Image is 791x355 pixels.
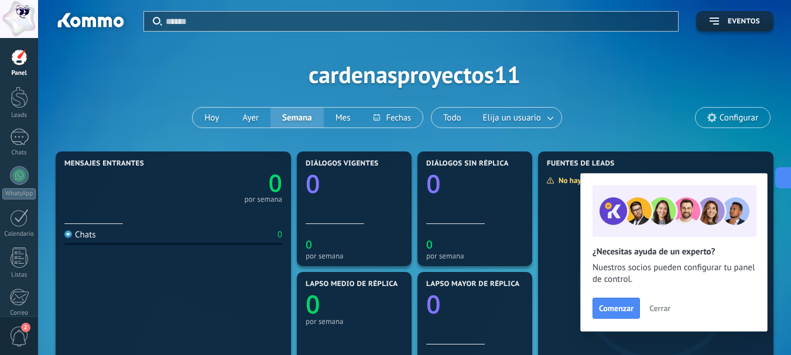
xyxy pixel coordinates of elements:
h2: ¿Necesitas ayuda de un experto? [593,246,755,257]
div: por semana [244,197,282,202]
div: Leads [2,112,36,119]
div: Chats [64,229,96,240]
span: Mensajes entrantes [64,160,144,168]
button: Semana [270,108,324,127]
div: por semana [306,251,403,260]
div: WhatsApp [2,188,36,199]
a: 0 [173,167,282,199]
button: Elija un usuario [473,108,561,127]
span: Eventos [728,18,760,26]
span: Cerrar [649,304,670,312]
button: Todo [432,108,473,127]
text: 0 [306,237,312,252]
button: Mes [324,108,362,127]
text: 0 [426,237,433,252]
button: Ayer [231,108,270,127]
div: Listas [2,271,36,279]
span: Diálogos sin réplica [426,160,509,168]
button: Hoy [193,108,231,127]
div: No hay suficientes datos para mostrar [546,175,689,185]
div: Calendario [2,230,36,238]
div: Chats [2,149,36,157]
text: 0 [426,166,441,201]
span: Comenzar [599,304,634,312]
span: Fuentes de leads [547,160,615,168]
text: 0 [306,166,320,201]
button: Comenzar [593,298,640,319]
img: Chats [64,230,72,238]
div: Panel [2,70,36,77]
div: 0 [278,229,282,240]
span: Diálogos vigentes [306,160,379,168]
button: Cerrar [644,299,676,317]
span: Configurar [720,113,758,123]
span: 2 [21,323,30,332]
div: por semana [306,317,403,326]
text: 0 [269,167,282,199]
button: Eventos [696,11,773,32]
span: Nuestros socios pueden configurar tu panel de control. [593,262,755,285]
span: Lapso medio de réplica [306,280,398,288]
text: 0 [426,287,441,321]
text: 0 [306,287,320,321]
div: por semana [426,251,523,260]
span: Elija un usuario [481,110,543,126]
div: Correo [2,309,36,317]
span: Lapso mayor de réplica [426,280,519,288]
